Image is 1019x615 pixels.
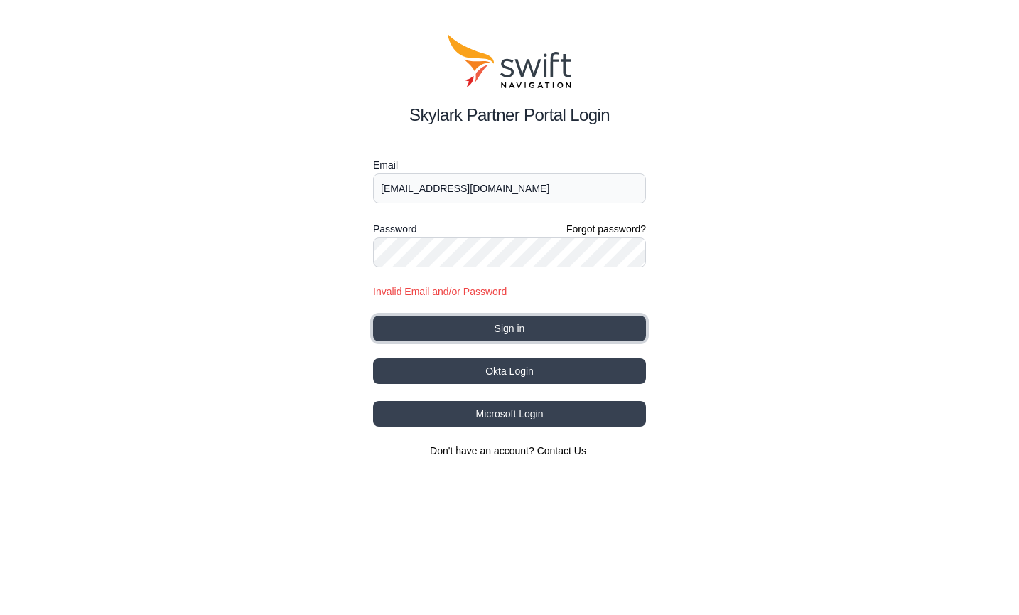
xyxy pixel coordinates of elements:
[373,102,646,128] h2: Skylark Partner Portal Login
[373,358,646,384] button: Okta Login
[373,220,416,237] label: Password
[373,156,646,173] label: Email
[373,316,646,341] button: Sign in
[373,401,646,427] button: Microsoft Login
[373,444,646,458] section: Don't have an account?
[566,222,646,236] a: Forgot password?
[537,445,586,456] a: Contact Us
[373,284,646,299] div: Invalid Email and/or Password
